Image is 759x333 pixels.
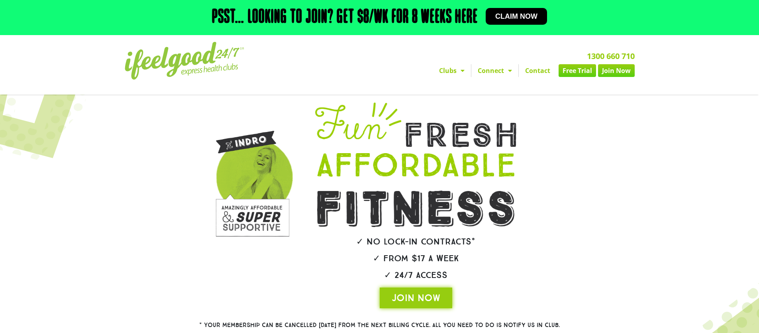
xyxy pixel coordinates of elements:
[471,64,518,77] a: Connect
[212,8,478,27] h2: Psst… Looking to join? Get $8/wk for 8 weeks here
[293,237,539,246] h2: ✓ No lock-in contracts*
[293,271,539,280] h2: ✓ 24/7 Access
[433,64,471,77] a: Clubs
[171,322,589,328] h2: * Your membership can be cancelled [DATE] from the next billing cycle. All you need to do is noti...
[293,254,539,263] h2: ✓ From $17 a week
[559,64,596,77] a: Free Trial
[486,8,547,25] a: Claim now
[495,13,537,20] span: Claim now
[392,292,440,304] span: JOIN NOW
[380,288,452,308] a: JOIN NOW
[587,51,635,61] a: 1300 660 710
[598,64,635,77] a: Join Now
[519,64,557,77] a: Contact
[306,64,635,77] nav: Menu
